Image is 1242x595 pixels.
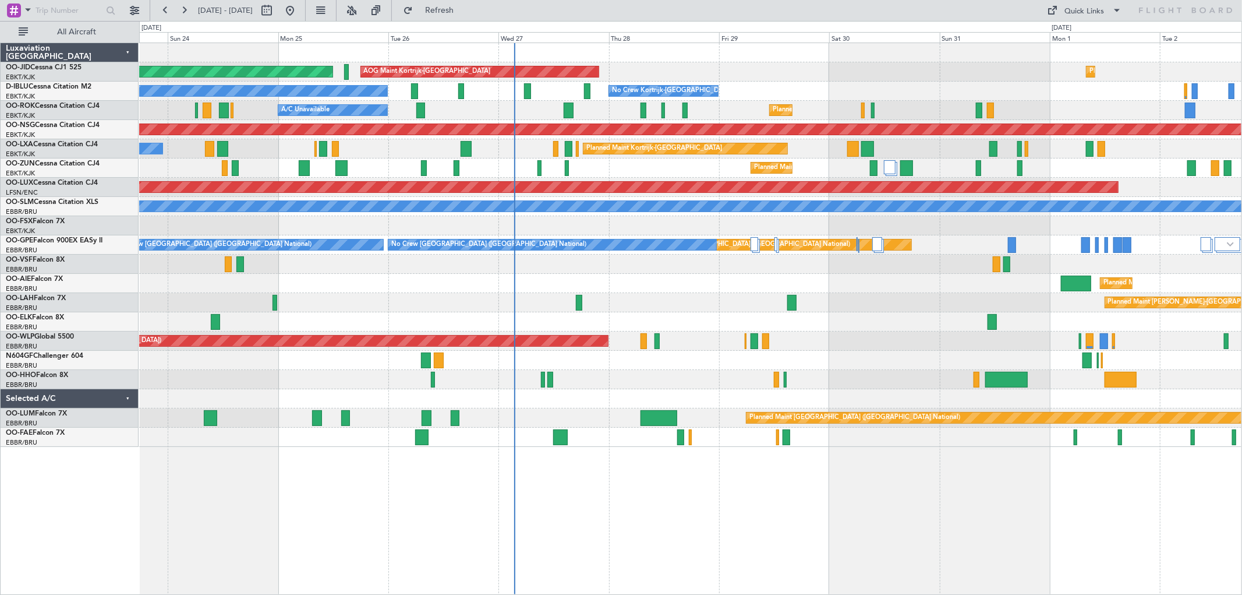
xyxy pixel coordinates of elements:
a: OO-FSXFalcon 7X [6,218,65,225]
a: EBBR/BRU [6,265,37,274]
div: [DATE] [141,23,161,33]
div: No Crew [GEOGRAPHIC_DATA] ([GEOGRAPHIC_DATA] National) [116,236,312,254]
a: EBBR/BRU [6,304,37,312]
a: EBBR/BRU [6,246,37,255]
div: Wed 27 [498,32,608,43]
div: Planned Maint Kortrijk-[GEOGRAPHIC_DATA] [754,159,890,177]
span: All Aircraft [30,28,123,36]
a: OO-ROKCessna Citation CJ4 [6,103,100,110]
input: Trip Number [36,2,102,19]
span: OO-VSF [6,256,33,263]
a: OO-HHOFalcon 8X [6,372,68,379]
span: [DATE] - [DATE] [198,5,253,16]
a: N604GFChallenger 604 [6,353,83,360]
a: EBKT/KJK [6,227,35,235]
span: OO-LUX [6,179,33,186]
span: OO-LXA [6,141,33,148]
span: OO-HHO [6,372,36,379]
a: EBBR/BRU [6,438,37,447]
button: All Aircraft [13,23,126,41]
div: No Crew Kortrijk-[GEOGRAPHIC_DATA] [612,82,732,100]
a: EBKT/KJK [6,150,35,159]
div: Quick Links [1065,6,1105,17]
span: OO-FSX [6,218,33,225]
a: OO-ZUNCessna Citation CJ4 [6,160,100,167]
div: No Crew [GEOGRAPHIC_DATA] ([GEOGRAPHIC_DATA] National) [391,236,586,254]
span: OO-NSG [6,122,35,129]
span: OO-SLM [6,199,34,206]
div: Tue 26 [388,32,498,43]
div: Thu 28 [609,32,719,43]
a: OO-LUXCessna Citation CJ4 [6,179,98,186]
a: EBBR/BRU [6,419,37,428]
span: OO-LAH [6,295,34,302]
button: Refresh [398,1,468,20]
a: OO-FAEFalcon 7X [6,429,65,436]
span: D-IBLU [6,83,29,90]
div: Planned Maint Kortrijk-[GEOGRAPHIC_DATA] [1089,63,1225,80]
a: OO-JIDCessna CJ1 525 [6,64,82,71]
span: OO-ZUN [6,160,35,167]
a: EBBR/BRU [6,323,37,332]
div: [DATE] [1052,23,1071,33]
span: Refresh [415,6,464,15]
span: OO-WLP [6,333,34,340]
a: OO-LUMFalcon 7X [6,410,67,417]
div: Planned Maint Kortrijk-[GEOGRAPHIC_DATA] [586,140,722,157]
a: EBBR/BRU [6,342,37,351]
span: N604GF [6,353,33,360]
span: OO-LUM [6,410,35,417]
div: Planned Maint [GEOGRAPHIC_DATA] ([GEOGRAPHIC_DATA] National) [639,236,850,254]
a: EBKT/KJK [6,111,35,120]
a: OO-LAHFalcon 7X [6,295,66,302]
div: AOG Maint Kortrijk-[GEOGRAPHIC_DATA] [364,63,491,80]
a: OO-ELKFalcon 8X [6,314,64,321]
div: Sat 30 [829,32,939,43]
span: OO-JID [6,64,30,71]
span: OO-GPE [6,237,33,244]
div: Sun 31 [940,32,1050,43]
div: Mon 1 [1050,32,1160,43]
div: A/C Unavailable [281,101,330,119]
a: EBKT/KJK [6,73,35,82]
a: D-IBLUCessna Citation M2 [6,83,91,90]
img: arrow-gray.svg [1227,242,1234,247]
div: Planned Maint Kortrijk-[GEOGRAPHIC_DATA] [773,101,908,119]
a: EBKT/KJK [6,169,35,178]
div: Sun 24 [168,32,278,43]
a: OO-GPEFalcon 900EX EASy II [6,237,102,244]
div: Planned Maint [GEOGRAPHIC_DATA] ([GEOGRAPHIC_DATA] National) [749,409,960,427]
a: EBBR/BRU [6,361,37,370]
div: Fri 29 [719,32,829,43]
a: OO-SLMCessna Citation XLS [6,199,98,206]
a: EBBR/BRU [6,381,37,389]
span: OO-AIE [6,276,31,283]
span: OO-ELK [6,314,32,321]
a: OO-NSGCessna Citation CJ4 [6,122,100,129]
a: OO-AIEFalcon 7X [6,276,63,283]
a: EBBR/BRU [6,207,37,216]
a: EBKT/KJK [6,131,35,139]
a: EBKT/KJK [6,92,35,101]
a: OO-VSFFalcon 8X [6,256,65,263]
a: OO-LXACessna Citation CJ4 [6,141,98,148]
a: OO-WLPGlobal 5500 [6,333,74,340]
span: OO-ROK [6,103,35,110]
div: Mon 25 [278,32,388,43]
span: OO-FAE [6,429,33,436]
button: Quick Links [1042,1,1128,20]
a: LFSN/ENC [6,188,38,197]
a: EBBR/BRU [6,284,37,293]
